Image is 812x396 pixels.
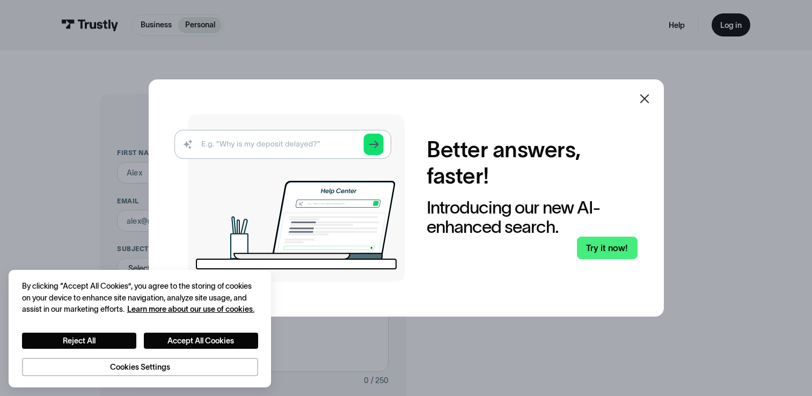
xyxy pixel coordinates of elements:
[22,281,258,376] div: Privacy
[22,281,258,315] div: By clicking “Accept All Cookies”, you agree to the storing of cookies on your device to enhance s...
[577,237,638,260] a: Try it now!
[427,137,637,189] h2: Better answers, faster!
[22,333,136,349] button: Reject All
[144,333,258,349] button: Accept All Cookies
[427,198,637,237] div: Introducing our new AI-enhanced search.
[9,270,271,387] div: Cookie banner
[127,305,254,313] a: More information about your privacy, opens in a new tab
[22,358,258,377] button: Cookies Settings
